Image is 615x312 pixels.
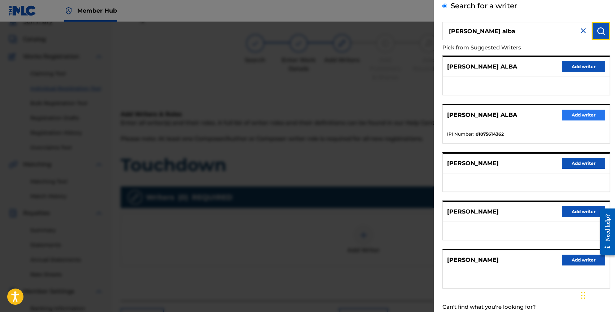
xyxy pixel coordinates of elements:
p: [PERSON_NAME] ALBA [447,111,517,119]
img: Top Rightsholder [64,6,73,15]
div: Trascina [581,285,585,306]
p: [PERSON_NAME] ALBA [447,62,517,71]
strong: 01075614362 [476,131,504,137]
p: [PERSON_NAME] [447,207,499,216]
input: Search writer's name or IPI Number [442,22,592,40]
button: Add writer [562,61,605,72]
img: MLC Logo [9,5,36,16]
button: Add writer [562,206,605,217]
div: Widget chat [579,277,615,312]
img: Search Works [597,27,605,35]
img: close [579,26,588,35]
iframe: Chat Widget [579,277,615,312]
button: Add writer [562,110,605,120]
button: Add writer [562,255,605,265]
span: Member Hub [77,6,117,15]
p: [PERSON_NAME] [447,256,499,264]
button: Add writer [562,158,605,169]
p: Pick from Suggested Writers [442,40,569,56]
p: [PERSON_NAME] [447,159,499,168]
iframe: Resource Center [595,203,615,261]
span: IPI Number : [447,131,474,137]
